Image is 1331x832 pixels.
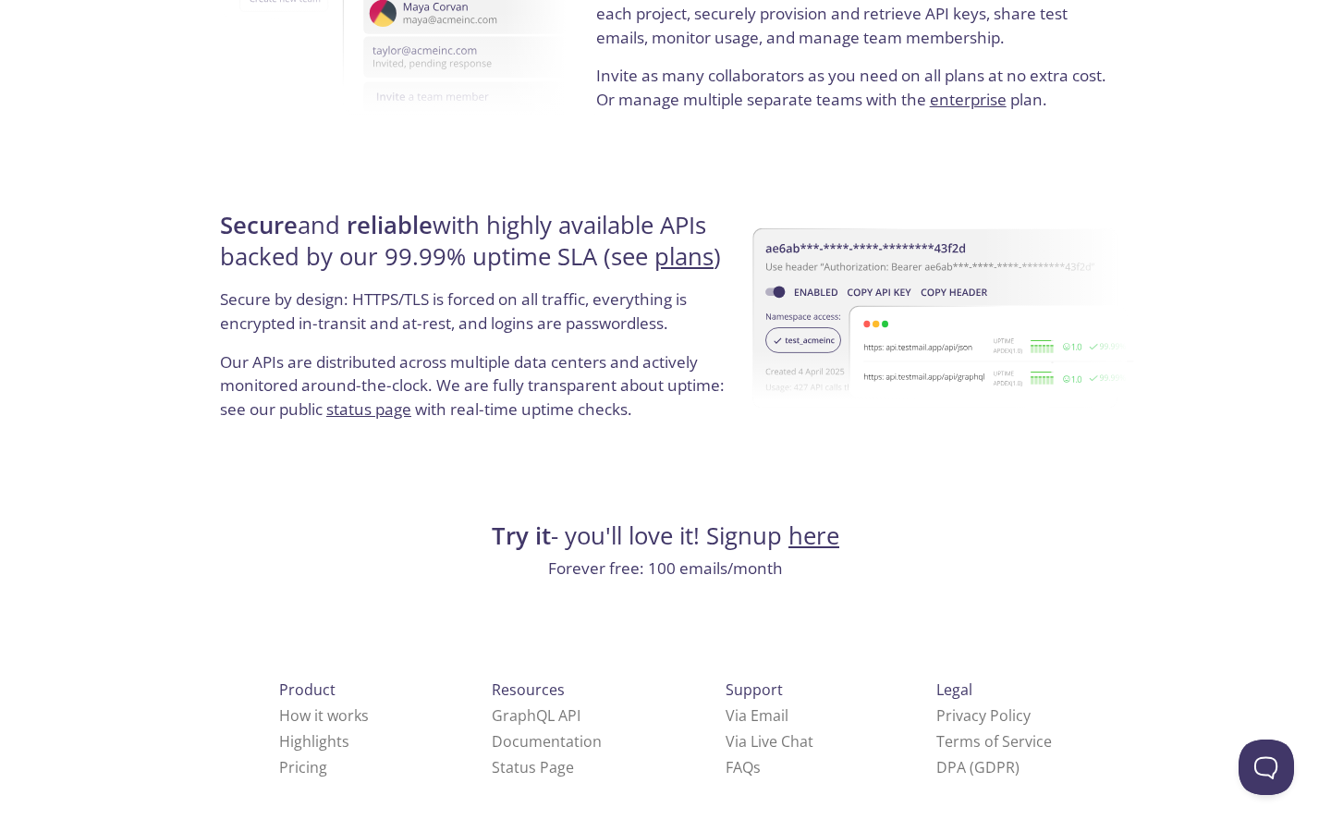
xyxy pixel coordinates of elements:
a: Privacy Policy [936,705,1031,726]
h4: - you'll love it! Signup [214,520,1117,552]
a: enterprise [930,89,1007,110]
a: Highlights [279,731,349,752]
a: Via Live Chat [726,731,813,752]
a: Via Email [726,705,788,726]
iframe: Help Scout Beacon - Open [1239,740,1294,795]
p: Our APIs are distributed across multiple data centers and actively monitored around-the-clock. We... [220,350,735,436]
span: Resources [492,679,565,700]
a: Documentation [492,731,602,752]
p: Forever free: 100 emails/month [214,557,1117,581]
span: Legal [936,679,972,700]
span: Support [726,679,783,700]
a: FAQ [726,757,761,777]
strong: Try it [492,520,551,552]
a: DPA (GDPR) [936,757,1020,777]
strong: reliable [347,209,433,241]
span: Product [279,679,336,700]
img: uptime [753,170,1134,467]
a: Status Page [492,757,574,777]
a: status page [326,398,411,420]
a: here [788,520,839,552]
a: Terms of Service [936,731,1052,752]
strong: Secure [220,209,298,241]
p: Invite as many collaborators as you need on all plans at no extra cost. Or manage multiple separa... [596,64,1111,111]
h4: and with highly available APIs backed by our 99.99% uptime SLA (see ) [220,210,735,288]
a: GraphQL API [492,705,580,726]
a: Pricing [279,757,327,777]
a: plans [654,240,714,273]
span: s [753,757,761,777]
p: Secure by design: HTTPS/TLS is forced on all traffic, everything is encrypted in-transit and at-r... [220,288,735,349]
a: How it works [279,705,369,726]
